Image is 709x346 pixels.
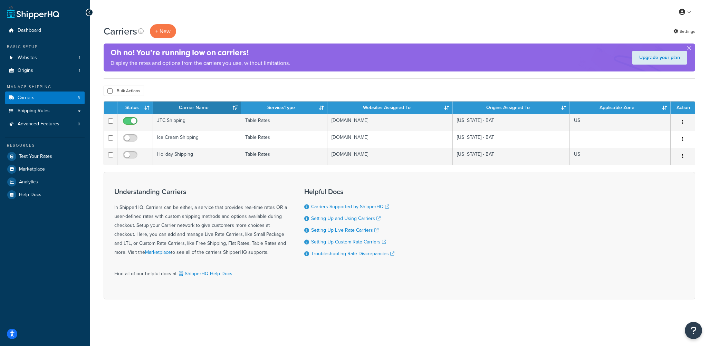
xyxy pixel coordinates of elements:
a: Analytics [5,176,85,188]
li: Carriers [5,92,85,104]
span: Dashboard [18,28,41,33]
a: Upgrade your plan [632,51,687,65]
h4: Oh no! You’re running low on carriers! [111,47,290,58]
div: In ShipperHQ, Carriers can be either, a service that provides real-time rates OR a user-defined r... [114,188,287,257]
a: Test Your Rates [5,150,85,163]
div: Manage Shipping [5,84,85,90]
a: Dashboard [5,24,85,37]
td: [US_STATE] - BAT [453,114,570,131]
button: + New [150,24,176,38]
p: Display the rates and options from the carriers you use, without limitations. [111,58,290,68]
a: Advanced Features 0 [5,118,85,131]
a: ShipperHQ Home [7,5,59,19]
a: Marketplace [145,249,171,256]
td: [DOMAIN_NAME] [327,114,452,131]
a: Settings [673,27,695,36]
a: ShipperHQ Help Docs [178,270,232,277]
th: Origins Assigned To: activate to sort column ascending [453,102,570,114]
th: Carrier Name: activate to sort column ascending [153,102,241,114]
th: Applicable Zone: activate to sort column ascending [570,102,671,114]
td: [DOMAIN_NAME] [327,148,452,165]
td: JTC Shipping [153,114,241,131]
button: Bulk Actions [104,86,144,96]
li: Origins [5,64,85,77]
span: 1 [79,68,80,74]
td: US [570,114,671,131]
span: 0 [78,121,80,127]
a: Setting Up Live Rate Carriers [311,227,379,234]
span: Analytics [19,179,38,185]
span: 1 [79,55,80,61]
a: Websites 1 [5,51,85,64]
div: Basic Setup [5,44,85,50]
span: Origins [18,68,33,74]
a: Troubleshooting Rate Discrepancies [311,250,394,257]
span: Help Docs [19,192,41,198]
td: Table Rates [241,148,327,165]
button: Open Resource Center [685,322,702,339]
th: Action [671,102,695,114]
span: Advanced Features [18,121,59,127]
a: Setting Up and Using Carriers [311,215,381,222]
td: Table Rates [241,131,327,148]
td: Holiday Shipping [153,148,241,165]
a: Carriers 3 [5,92,85,104]
span: 3 [78,95,80,101]
h3: Understanding Carriers [114,188,287,195]
td: [US_STATE] - BAT [453,131,570,148]
td: [DOMAIN_NAME] [327,131,452,148]
a: Origins 1 [5,64,85,77]
span: Websites [18,55,37,61]
div: Resources [5,143,85,148]
a: Setting Up Custom Rate Carriers [311,238,386,246]
td: US [570,148,671,165]
a: Shipping Rules [5,105,85,117]
a: Carriers Supported by ShipperHQ [311,203,389,210]
div: Find all of our helpful docs at: [114,264,287,278]
li: Advanced Features [5,118,85,131]
h1: Carriers [104,25,137,38]
a: Help Docs [5,189,85,201]
td: Ice Cream Shipping [153,131,241,148]
th: Websites Assigned To: activate to sort column ascending [327,102,452,114]
td: [US_STATE] - BAT [453,148,570,165]
th: Service/Type: activate to sort column ascending [241,102,327,114]
li: Websites [5,51,85,64]
h3: Helpful Docs [304,188,394,195]
a: Marketplace [5,163,85,175]
span: Carriers [18,95,35,101]
span: Marketplace [19,166,45,172]
span: Test Your Rates [19,154,52,160]
th: Status: activate to sort column ascending [117,102,153,114]
td: Table Rates [241,114,327,131]
span: Shipping Rules [18,108,50,114]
